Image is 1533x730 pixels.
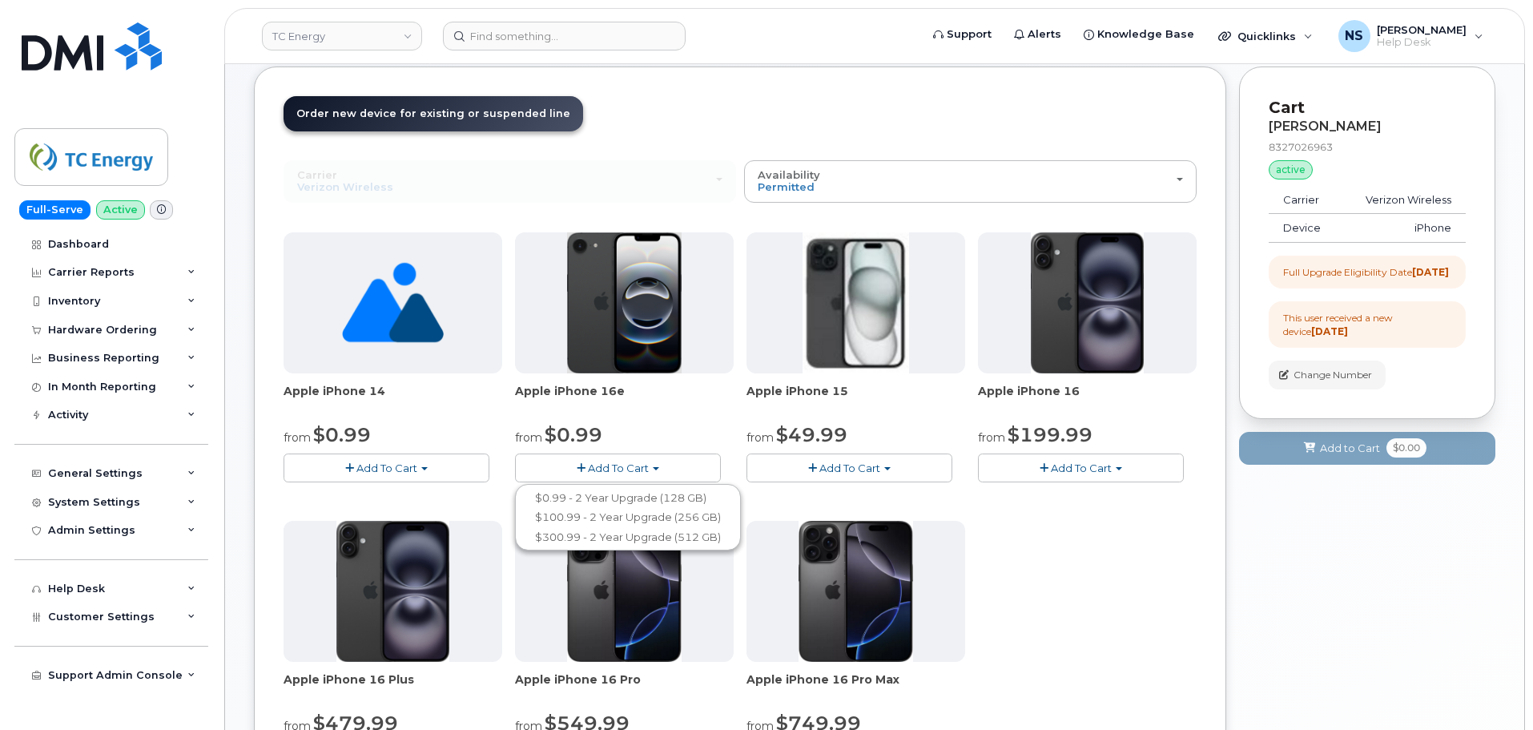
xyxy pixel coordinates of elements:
span: Change Number [1294,368,1372,382]
div: Apple iPhone 16 Pro Max [746,672,965,704]
a: $300.99 - 2 Year Upgrade (512 GB) [519,527,737,547]
span: Add To Cart [588,462,649,474]
div: Apple iPhone 16 Plus [284,672,502,704]
a: Alerts [1003,18,1072,50]
div: [PERSON_NAME] [1269,119,1466,134]
button: Add To Cart [284,454,489,482]
span: Add To Cart [819,462,880,474]
img: iphone_16_pro.png [567,521,681,662]
div: Apple iPhone 16e [515,383,734,415]
span: NS [1345,26,1363,46]
span: $49.99 [776,423,847,446]
small: from [284,430,311,445]
div: Apple iPhone 16 Pro [515,672,734,704]
span: Permitted [758,180,815,193]
a: $0.99 - 2 Year Upgrade (128 GB) [519,488,737,508]
div: Full Upgrade Eligibility Date [1283,265,1449,279]
span: Add To Cart [356,462,417,474]
iframe: Messenger Launcher [1463,660,1521,718]
img: iphone16e.png [567,232,682,373]
td: Verizon Wireless [1341,186,1466,215]
img: iphone_16_plus.png [1031,232,1144,373]
span: Add to Cart [1320,441,1380,456]
td: Device [1269,214,1341,243]
a: Knowledge Base [1072,18,1205,50]
td: iPhone [1341,214,1466,243]
div: 8327026963 [1269,140,1466,154]
img: iphone15.jpg [803,232,909,373]
span: Alerts [1028,26,1061,42]
div: Noah Shelton [1327,20,1495,52]
img: no_image_found-2caef05468ed5679b831cfe6fc140e25e0c280774317ffc20a367ab7fd17291e.png [342,232,444,373]
div: Apple iPhone 15 [746,383,965,415]
span: $199.99 [1008,423,1092,446]
span: Add To Cart [1051,462,1112,474]
small: from [515,430,542,445]
div: Apple iPhone 16 [978,383,1197,415]
span: $0.99 [313,423,371,446]
span: Quicklinks [1237,30,1296,42]
div: Apple iPhone 14 [284,383,502,415]
button: Add To Cart [515,454,721,482]
button: Change Number [1269,361,1386,389]
div: This user received a new device [1283,311,1451,338]
a: TC Energy [262,22,422,50]
strong: [DATE] [1412,266,1449,278]
button: Availability Permitted [744,160,1197,202]
button: Add To Cart [978,454,1184,482]
a: Support [922,18,1003,50]
span: Help Desk [1377,36,1467,49]
span: Support [947,26,992,42]
img: iphone_16_pro.png [799,521,912,662]
a: $100.99 - 2 Year Upgrade (256 GB) [519,507,737,527]
span: Availability [758,168,820,181]
strong: [DATE] [1311,325,1348,337]
td: Carrier [1269,186,1341,215]
span: [PERSON_NAME] [1377,23,1467,36]
small: from [978,430,1005,445]
button: Add to Cart $0.00 [1239,432,1495,465]
div: Quicklinks [1207,20,1324,52]
input: Find something... [443,22,686,50]
button: Add To Cart [746,454,952,482]
span: Order new device for existing or suspended line [296,107,570,119]
img: iphone_16_plus.png [336,521,449,662]
div: active [1269,160,1313,179]
span: $0.00 [1386,438,1426,458]
small: from [746,430,774,445]
span: $0.99 [545,423,602,446]
p: Cart [1269,96,1466,119]
span: Knowledge Base [1097,26,1194,42]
